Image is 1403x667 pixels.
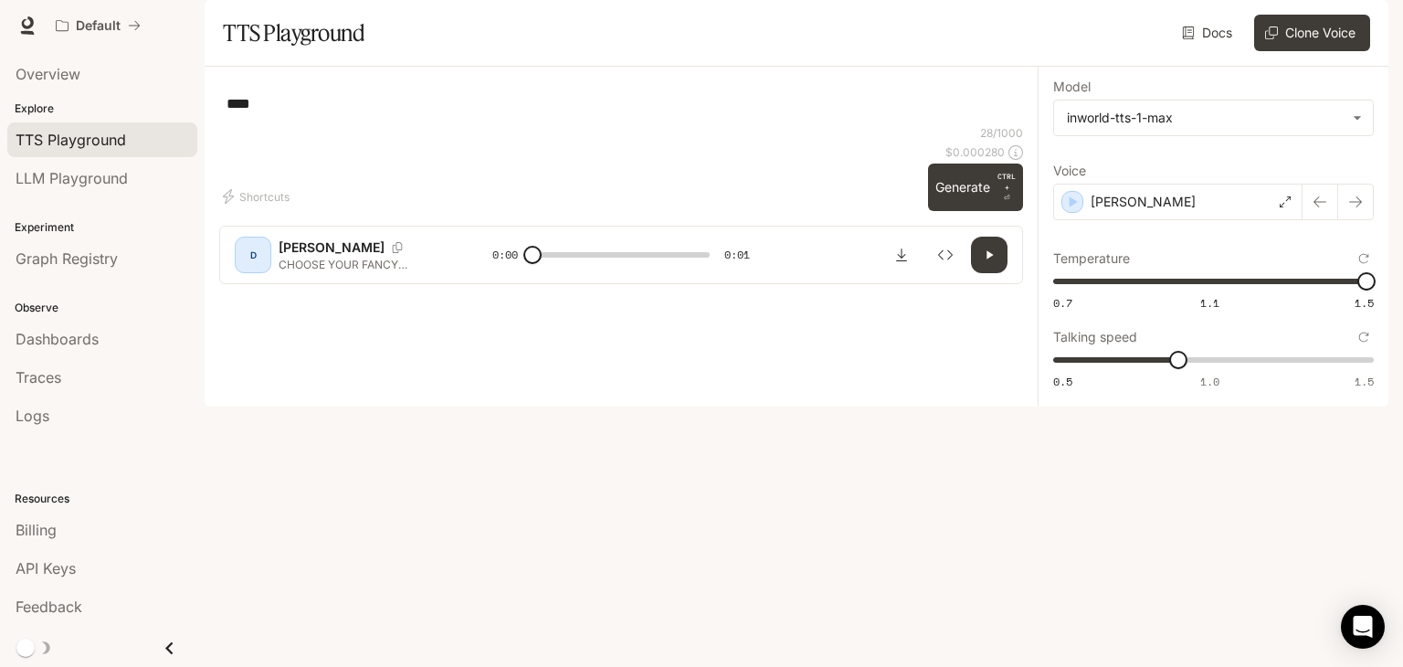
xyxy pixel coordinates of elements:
span: 0:01 [724,246,750,264]
p: Voice [1053,164,1086,177]
p: Default [76,18,121,34]
p: Talking speed [1053,331,1137,344]
button: Shortcuts [219,182,297,211]
button: GenerateCTRL +⏎ [928,164,1023,211]
span: 1.5 [1355,374,1374,389]
button: All workspaces [47,7,149,44]
p: $ 0.000280 [945,144,1005,160]
a: Docs [1178,15,1239,51]
div: inworld-tts-1-max [1054,101,1373,135]
p: Temperature [1053,252,1130,265]
span: 1.1 [1200,295,1219,311]
div: D [238,240,268,270]
button: Copy Voice ID [385,242,410,253]
h1: TTS Playground [223,15,364,51]
p: Model [1053,80,1091,93]
button: Reset to default [1354,249,1374,269]
button: Clone Voice [1254,15,1370,51]
button: Download audio [883,237,920,273]
p: 28 / 1000 [980,125,1023,141]
span: 0.5 [1053,374,1072,389]
p: [PERSON_NAME] [279,238,385,257]
span: 0.7 [1053,295,1072,311]
p: CHOOSE YOUR FANCY RESTAURANT [279,257,448,272]
button: Reset to default [1354,327,1374,347]
span: 1.5 [1355,295,1374,311]
p: ⏎ [997,171,1016,204]
span: 0:00 [492,246,518,264]
button: Inspect [927,237,964,273]
p: [PERSON_NAME] [1091,193,1196,211]
div: inworld-tts-1-max [1067,109,1344,127]
span: 1.0 [1200,374,1219,389]
div: Open Intercom Messenger [1341,605,1385,649]
p: CTRL + [997,171,1016,193]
